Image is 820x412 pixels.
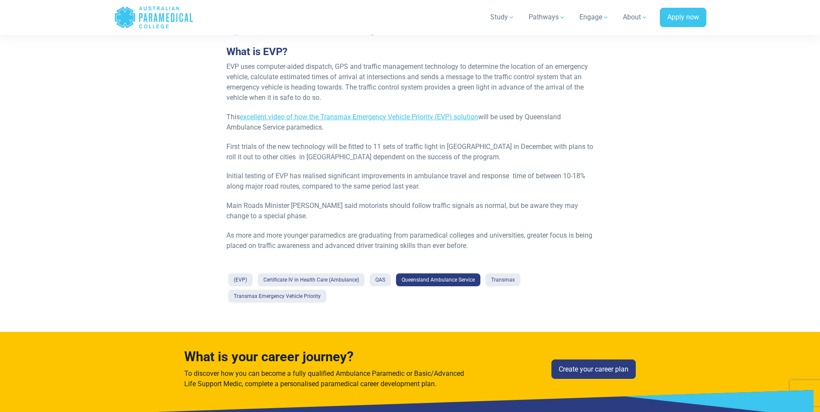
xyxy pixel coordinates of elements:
p: First trials of the new technology will be fitted to 11 sets of traffic light in [GEOGRAPHIC_DATA... [226,142,594,162]
a: Apply now [660,8,706,28]
a: QAS [370,273,391,286]
h3: What is EVP? [226,46,594,58]
a: Pathways [523,5,571,29]
a: Engage [574,5,614,29]
p: Main Roads Minister [PERSON_NAME] said motorists should follow traffic signals as normal, but be ... [226,201,594,221]
h4: What is your career journey? [184,349,467,365]
p: As more and more younger paramedics are graduating from paramedical colleges and universities, gr... [226,230,594,251]
span: To discover how you can become a fully qualified Ambulance Paramedic or Basic/Advanced Life Suppo... [184,369,464,388]
a: About [618,5,653,29]
a: excellent video of how the Transmax Emergency Vehicle Priority (EVP) solution [240,113,478,121]
p: EVP uses computer-aided dispatch, GPS and traffic management technology to determine the location... [226,62,594,103]
a: Queensland Ambulance Service [396,273,480,286]
a: Study [485,5,520,29]
a: (EVP) [228,273,253,286]
a: Create your career plan [551,359,636,379]
p: Initial testing of EVP has realised significant improvements in ambulance travel and response tim... [226,171,594,192]
a: Certificate IV in Health Care (Ambulance) [258,273,365,286]
a: Transmax [486,273,520,286]
a: Australian Paramedical College [114,3,194,31]
p: This will be used by Queensland Ambulance Service paramedics. [226,112,594,133]
a: Transmax Emergency Vehicle Priority [228,290,326,303]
